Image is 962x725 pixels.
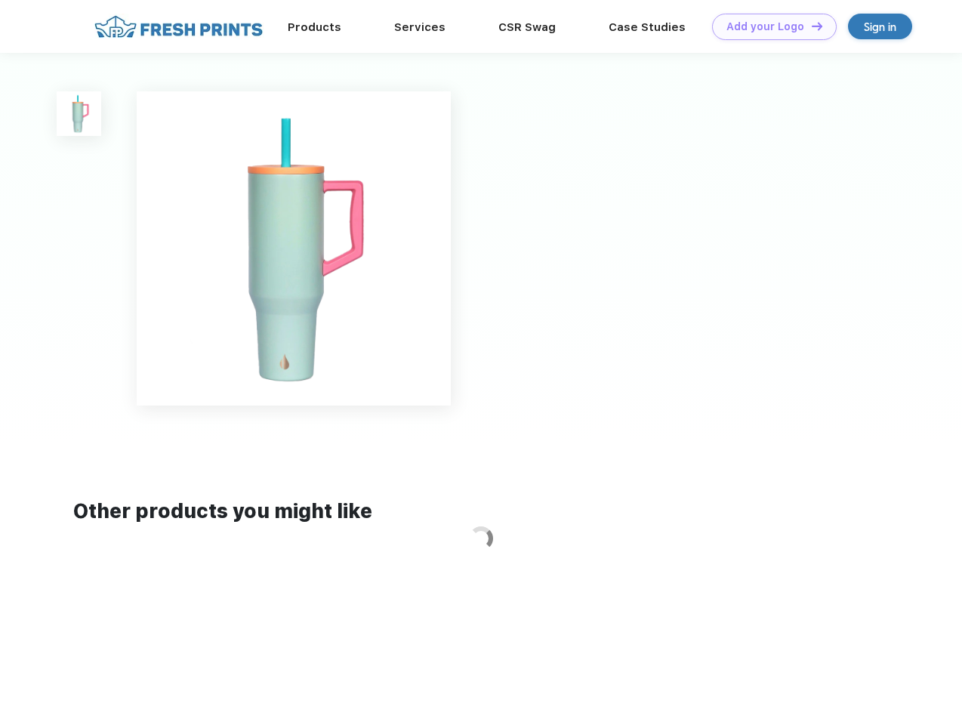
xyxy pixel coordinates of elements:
a: Products [288,20,341,34]
img: fo%20logo%202.webp [90,14,267,40]
img: DT [812,22,822,30]
div: Sign in [864,18,896,35]
div: Other products you might like [73,497,888,526]
div: Add your Logo [726,20,804,33]
a: Sign in [848,14,912,39]
img: func=resize&h=100 [57,91,101,136]
img: func=resize&h=640 [137,91,451,406]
